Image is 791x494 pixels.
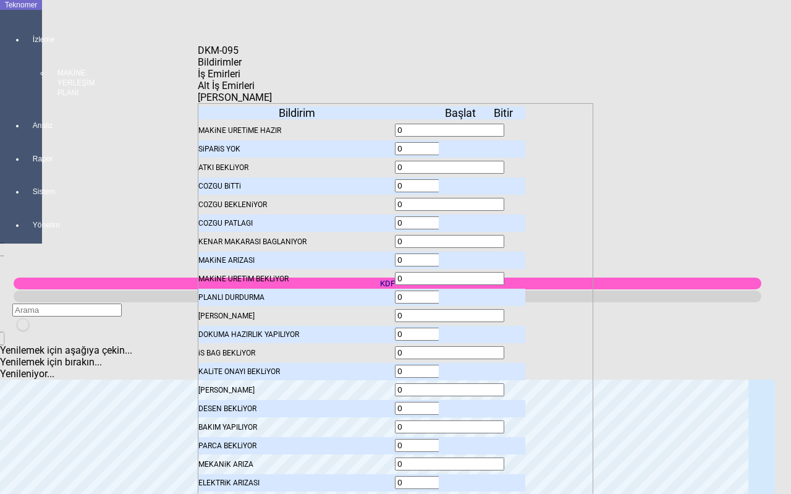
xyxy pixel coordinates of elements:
[198,419,395,436] div: BAKIM YAPILIYOR
[395,235,504,248] input: With Spin And Buttons
[395,476,504,489] input: With Spin And Buttons
[395,142,504,155] input: With Spin And Buttons
[198,400,395,417] div: DESEN BEKLiYOR
[198,289,395,306] div: PLANLI DURDURMA
[198,233,395,250] div: KENAR MAKARASI BAGLANIYOR
[198,106,395,119] div: Bildirim
[395,346,504,359] input: With Spin And Buttons
[198,45,246,56] div: DKM-095
[198,381,395,399] div: [PERSON_NAME]
[395,272,504,285] input: With Spin And Buttons
[395,365,504,378] input: With Spin And Buttons
[198,92,272,103] span: [PERSON_NAME]
[395,124,504,137] input: With Spin And Buttons
[395,198,504,211] input: With Spin And Buttons
[198,80,255,92] span: Alt İş Emirleri
[198,140,395,158] div: SiPARiS YOK
[198,56,242,68] span: Bildirimler
[198,159,395,176] div: ATKI BEKLiYOR
[198,177,395,195] div: COZGU BiTTi
[198,437,395,454] div: PARCA BEKLiYOR
[395,216,504,229] input: With Spin And Buttons
[198,68,240,80] span: İş Emirleri
[395,161,504,174] input: With Spin And Buttons
[395,328,504,341] input: With Spin And Buttons
[198,122,395,139] div: MAKiNE URETiME HAZIR
[395,439,504,452] input: With Spin And Buttons
[198,215,395,232] div: COZGU PATLAGI
[198,474,395,492] div: ELEKTRiK ARIZASI
[439,106,482,119] div: Başlat
[395,402,504,415] input: With Spin And Buttons
[198,270,395,287] div: MAKiNE URETiM BEKLiYOR
[198,196,395,213] div: COZGU BEKLENiYOR
[395,458,504,471] input: With Spin And Buttons
[395,383,504,396] input: With Spin And Buttons
[395,291,504,304] input: With Spin And Buttons
[395,253,504,266] input: With Spin And Buttons
[198,344,395,362] div: iS BAG BEKLiYOR
[395,309,504,322] input: With Spin And Buttons
[198,307,395,325] div: [PERSON_NAME]
[198,456,395,473] div: MEKANiK ARIZA
[198,252,395,269] div: MAKiNE ARIZASI
[198,326,395,343] div: DOKUMA HAZIRLIK YAPILIYOR
[198,363,395,380] div: KALiTE ONAYI BEKLiYOR
[395,179,504,192] input: With Spin And Buttons
[395,420,504,433] input: With Spin And Buttons
[482,106,525,119] div: Bitir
